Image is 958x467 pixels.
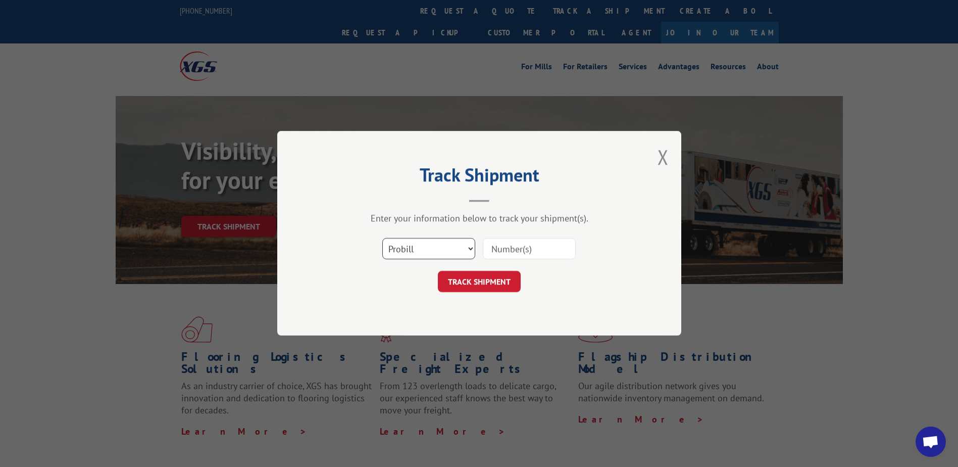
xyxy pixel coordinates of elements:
[328,213,631,224] div: Enter your information below to track your shipment(s).
[916,427,946,457] a: Open chat
[438,271,521,293] button: TRACK SHIPMENT
[483,239,576,260] input: Number(s)
[328,168,631,187] h2: Track Shipment
[658,144,669,170] button: Close modal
